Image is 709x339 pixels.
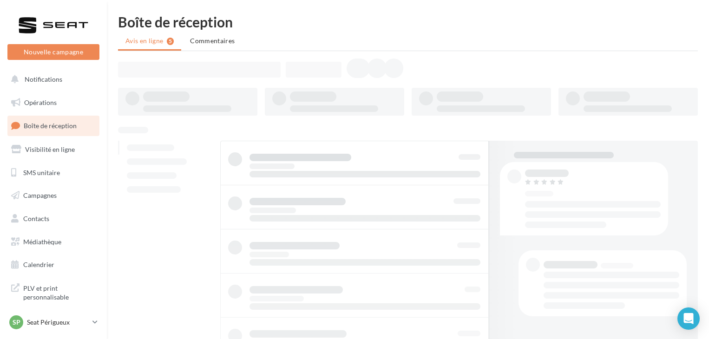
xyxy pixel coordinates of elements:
span: Calendrier [23,261,54,268]
span: PLV et print personnalisable [23,282,96,302]
a: Contacts [6,209,101,228]
span: Campagnes [23,191,57,199]
span: Visibilité en ligne [25,145,75,153]
div: Boîte de réception [118,15,698,29]
span: Contacts [23,215,49,222]
a: Campagnes DataOnDemand [6,309,101,337]
a: Visibilité en ligne [6,140,101,159]
span: SMS unitaire [23,168,60,176]
span: Commentaires [190,37,235,45]
span: Opérations [24,98,57,106]
a: Opérations [6,93,101,112]
button: Nouvelle campagne [7,44,99,60]
a: SP Seat Périgueux [7,313,99,331]
a: SMS unitaire [6,163,101,183]
span: Médiathèque [23,238,61,246]
a: Campagnes [6,186,101,205]
span: Boîte de réception [24,122,77,130]
div: Open Intercom Messenger [677,307,700,330]
a: Médiathèque [6,232,101,252]
a: PLV et print personnalisable [6,278,101,306]
a: Boîte de réception [6,116,101,136]
span: Notifications [25,75,62,83]
span: SP [13,318,20,327]
p: Seat Périgueux [27,318,89,327]
button: Notifications [6,70,98,89]
a: Calendrier [6,255,101,274]
span: Campagnes DataOnDemand [23,313,96,333]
